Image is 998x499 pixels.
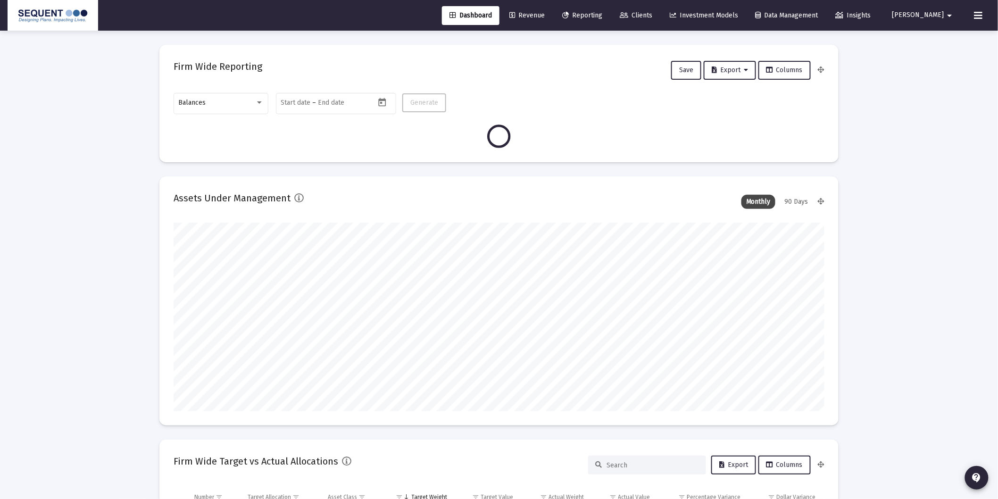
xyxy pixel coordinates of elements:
input: End date [318,99,364,107]
span: Revenue [509,11,545,19]
a: Insights [828,6,879,25]
a: Data Management [748,6,826,25]
span: – [313,99,316,107]
span: Balances [179,99,206,107]
span: Export [712,66,748,74]
div: Monthly [741,195,775,209]
span: Clients [620,11,652,19]
span: Data Management [756,11,818,19]
a: Clients [612,6,660,25]
span: Insights [836,11,871,19]
a: Reporting [555,6,610,25]
a: Revenue [502,6,552,25]
span: Investment Models [670,11,738,19]
div: 90 Days [780,195,813,209]
span: Columns [766,461,803,469]
h2: Firm Wide Reporting [174,59,262,74]
h2: Firm Wide Target vs Actual Allocations [174,454,338,469]
img: Dashboard [15,6,91,25]
mat-icon: arrow_drop_down [944,6,956,25]
button: Columns [758,456,811,474]
input: Search [607,461,699,469]
span: Columns [766,66,803,74]
a: Investment Models [662,6,746,25]
button: Save [671,61,701,80]
button: [PERSON_NAME] [881,6,967,25]
button: Export [711,456,756,474]
span: Save [679,66,693,74]
span: Generate [410,99,438,107]
h2: Assets Under Management [174,191,291,206]
span: [PERSON_NAME] [892,11,944,19]
span: Dashboard [449,11,492,19]
button: Generate [402,93,446,112]
button: Open calendar [375,95,389,109]
input: Start date [281,99,311,107]
span: Reporting [562,11,602,19]
mat-icon: contact_support [971,472,982,483]
button: Export [704,61,756,80]
a: Dashboard [442,6,499,25]
span: Export [719,461,748,469]
button: Columns [758,61,811,80]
